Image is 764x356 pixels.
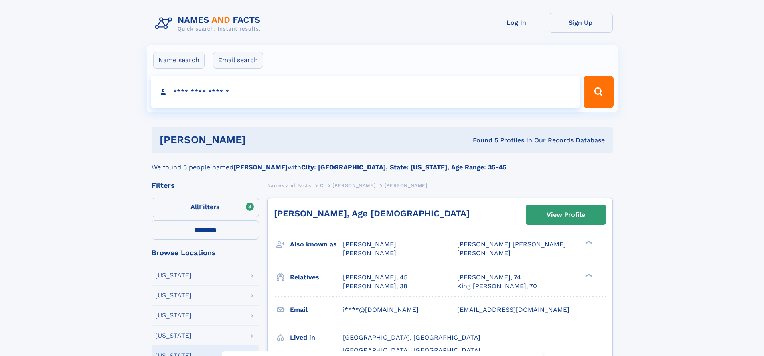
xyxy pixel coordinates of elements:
[290,238,343,251] h3: Also known as
[213,52,263,69] label: Email search
[457,282,537,291] a: King [PERSON_NAME], 70
[152,13,267,35] img: Logo Names and Facts
[290,271,343,284] h3: Relatives
[267,180,311,190] a: Names and Facts
[152,198,259,217] label: Filters
[152,153,613,172] div: We found 5 people named with .
[155,272,192,279] div: [US_STATE]
[332,183,375,188] span: [PERSON_NAME]
[343,273,407,282] a: [PERSON_NAME], 45
[526,205,606,224] a: View Profile
[320,180,324,190] a: C
[385,183,428,188] span: [PERSON_NAME]
[457,273,521,282] a: [PERSON_NAME], 74
[160,135,359,145] h1: [PERSON_NAME]
[151,76,580,108] input: search input
[359,136,605,145] div: Found 5 Profiles In Our Records Database
[343,249,396,257] span: [PERSON_NAME]
[152,182,259,189] div: Filters
[233,163,288,171] b: [PERSON_NAME]
[290,303,343,317] h3: Email
[153,52,205,69] label: Name search
[583,240,593,245] div: ❯
[155,332,192,339] div: [US_STATE]
[274,208,470,218] a: [PERSON_NAME], Age [DEMOGRAPHIC_DATA]
[457,306,569,313] span: [EMAIL_ADDRESS][DOMAIN_NAME]
[457,249,511,257] span: [PERSON_NAME]
[484,13,549,33] a: Log In
[152,249,259,256] div: Browse Locations
[290,331,343,344] h3: Lived in
[457,240,566,248] span: [PERSON_NAME] [PERSON_NAME]
[549,13,613,33] a: Sign Up
[155,312,192,319] div: [US_STATE]
[190,203,199,211] span: All
[301,163,506,171] b: City: [GEOGRAPHIC_DATA], State: [US_STATE], Age Range: 35-45
[320,183,324,188] span: C
[155,292,192,299] div: [US_STATE]
[583,273,593,278] div: ❯
[343,346,480,354] span: [GEOGRAPHIC_DATA], [GEOGRAPHIC_DATA]
[343,282,407,291] a: [PERSON_NAME], 38
[332,180,375,190] a: [PERSON_NAME]
[343,240,396,248] span: [PERSON_NAME]
[547,205,585,224] div: View Profile
[343,334,480,341] span: [GEOGRAPHIC_DATA], [GEOGRAPHIC_DATA]
[584,76,613,108] button: Search Button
